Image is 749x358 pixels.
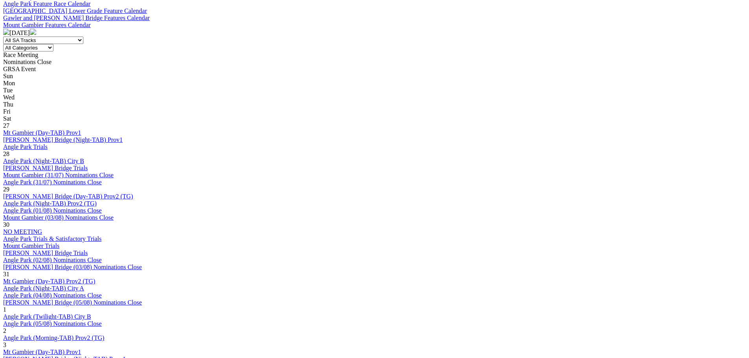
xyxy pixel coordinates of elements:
div: Race Meeting [3,51,746,59]
span: 31 [3,271,9,277]
span: 27 [3,122,9,129]
div: GRSA Event [3,66,746,73]
div: Mon [3,80,746,87]
a: Angle Park (02/08) Nominations Close [3,257,102,263]
div: Wed [3,94,746,101]
a: Angle Park Feature Race Calendar [3,0,90,7]
a: NO MEETING [3,228,42,235]
a: Angle Park (01/08) Nominations Close [3,207,102,214]
a: Mount Gambier (31/07) Nominations Close [3,172,114,178]
div: [DATE] [3,29,746,37]
a: Mount Gambier Features Calendar [3,22,91,28]
a: [PERSON_NAME] Bridge Trials [3,165,88,171]
a: Angle Park Trials & Satisfactory Trials [3,235,101,242]
a: Mt Gambier (Day-TAB) Prov2 (TG) [3,278,95,285]
a: Angle Park (Night-TAB) City A [3,285,84,292]
img: chevron-left-pager-white.svg [3,29,9,35]
a: Angle Park (Night-TAB) City B [3,158,84,164]
span: 2 [3,327,6,334]
div: Nominations Close [3,59,746,66]
div: Sun [3,73,746,80]
a: Angle Park (31/07) Nominations Close [3,179,102,185]
span: 30 [3,221,9,228]
div: Fri [3,108,746,115]
span: 1 [3,306,6,313]
div: Tue [3,87,746,94]
div: Sat [3,115,746,122]
span: 3 [3,341,6,348]
a: Angle Park (04/08) Nominations Close [3,292,102,299]
a: Angle Park (Morning-TAB) Prov2 (TG) [3,334,104,341]
a: Mount Gambier Trials [3,242,59,249]
span: 29 [3,186,9,193]
a: Mt Gambier (Day-TAB) Prov1 [3,129,81,136]
img: chevron-right-pager-white.svg [30,29,36,35]
a: [PERSON_NAME] Bridge (05/08) Nominations Close [3,299,142,306]
a: Gawler and [PERSON_NAME] Bridge Features Calendar [3,15,150,21]
div: Thu [3,101,746,108]
a: [PERSON_NAME] Bridge (Night-TAB) Prov1 [3,136,123,143]
a: Angle Park (Night-TAB) Prov2 (TG) [3,200,97,207]
a: [PERSON_NAME] Bridge (03/08) Nominations Close [3,264,142,270]
a: Angle Park (05/08) Nominations Close [3,320,102,327]
a: Angle Park (Twilight-TAB) City B [3,313,91,320]
a: Mount Gambier (03/08) Nominations Close [3,214,114,221]
a: [PERSON_NAME] Bridge Trials [3,250,88,256]
a: [PERSON_NAME] Bridge (Day-TAB) Prov2 (TG) [3,193,133,200]
span: 28 [3,151,9,157]
a: Mt Gambier (Day-TAB) Prov1 [3,349,81,355]
a: Angle Park Trials [3,143,48,150]
a: [GEOGRAPHIC_DATA] Lower Grade Feature Calendar [3,7,147,14]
